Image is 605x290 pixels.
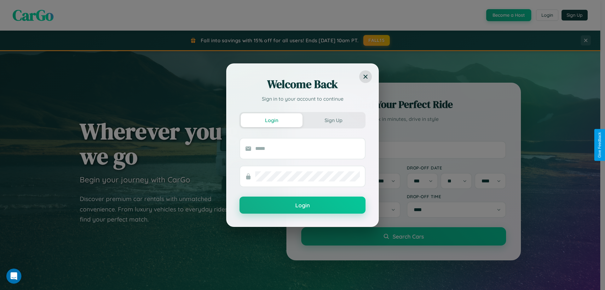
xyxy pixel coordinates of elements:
[6,269,21,284] iframe: Intercom live chat
[239,95,366,103] p: Sign in to your account to continue
[302,113,364,127] button: Sign Up
[241,113,302,127] button: Login
[239,197,366,214] button: Login
[239,77,366,92] h2: Welcome Back
[597,132,602,158] div: Give Feedback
